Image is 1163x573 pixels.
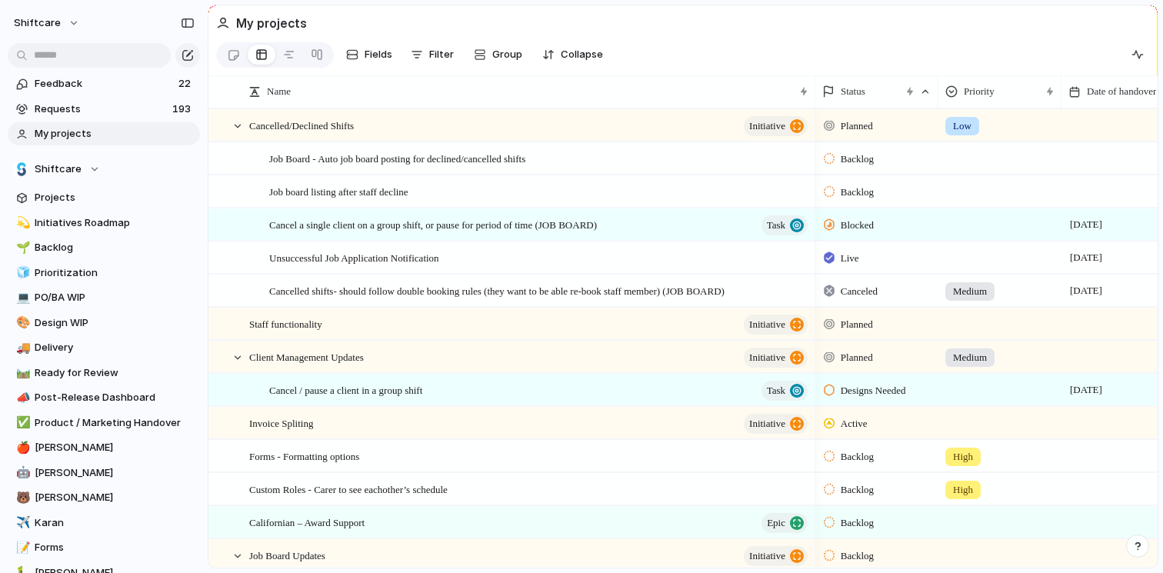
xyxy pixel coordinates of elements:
span: [DATE] [1066,215,1106,234]
span: Forms - Formatting options [249,447,359,465]
a: Feedback22 [8,72,200,95]
button: 💫 [14,215,29,231]
span: Planned [841,350,873,365]
div: 📝 [16,539,27,557]
span: Priority [964,84,995,99]
span: Canceled [841,284,878,299]
a: ✅Product / Marketing Handover [8,411,200,435]
span: Post-Release Dashboard [35,390,195,405]
div: 🤖[PERSON_NAME] [8,461,200,485]
span: Shiftcare [35,162,82,177]
div: ✅ [16,414,27,431]
span: [DATE] [1066,248,1106,267]
div: 💻 [16,289,27,307]
a: 🧊Prioritization [8,262,200,285]
button: shiftcare [7,11,88,35]
span: Task [767,215,785,236]
span: Cancelled/Declined Shifts [249,116,354,134]
a: My projects [8,122,200,145]
button: Task [761,381,808,401]
button: initiative [744,348,808,368]
div: 🧊 [16,264,27,282]
span: Planned [841,317,873,332]
span: Date of handover [1087,84,1156,99]
span: Backlog [841,548,874,564]
span: Cancel a single client on a group shift, or pause for period of time (JOB BOARD) [269,215,597,233]
span: High [953,482,973,498]
a: 🍎[PERSON_NAME] [8,436,200,459]
div: 🌱 [16,239,27,257]
button: Fields [340,42,398,67]
span: Backlog [841,449,874,465]
a: 🚚Delivery [8,336,200,359]
h2: My projects [236,14,307,32]
span: Low [953,118,971,134]
span: Collapse [561,47,603,62]
span: Medium [953,350,987,365]
span: Backlog [841,515,874,531]
span: Medium [953,284,987,299]
div: 🤖 [16,464,27,481]
div: ✈️Karan [8,511,200,535]
span: Invoice Spliting [249,414,313,431]
span: Name [267,84,291,99]
span: [DATE] [1066,381,1106,399]
span: Feedback [35,76,174,92]
span: Ready for Review [35,365,195,381]
a: Requests193 [8,98,200,121]
button: initiative [744,414,808,434]
a: 🛤️Ready for Review [8,361,200,385]
div: 💻PO/BA WIP [8,286,200,309]
button: 🐻 [14,490,29,505]
span: Backlog [841,482,874,498]
a: 🌱Backlog [8,236,200,259]
button: initiative [744,116,808,136]
span: Task [767,380,785,401]
span: Staff functionality [249,315,322,332]
span: Job Board - Auto job board posting for declined/cancelled shifts [269,149,525,167]
span: [PERSON_NAME] [35,440,195,455]
button: 🧊 [14,265,29,281]
button: ✅ [14,415,29,431]
span: Cancelled shifts- should follow double booking rules (they want to be able re-book staff member) ... [269,282,725,299]
button: 🚚 [14,340,29,355]
div: 📣Post-Release Dashboard [8,386,200,409]
span: Backlog [841,185,874,200]
button: 🍎 [14,440,29,455]
div: 📣 [16,389,27,407]
span: Live [841,251,859,266]
span: Designs Needed [841,383,906,398]
a: 💫Initiatives Roadmap [8,212,200,235]
span: Forms [35,540,195,555]
span: My projects [35,126,195,142]
span: Delivery [35,340,195,355]
span: initiative [749,115,785,137]
div: 💫 [16,214,27,232]
span: Initiatives Roadmap [35,215,195,231]
div: 🎨Design WIP [8,311,200,335]
div: ✈️ [16,514,27,531]
span: Unsuccessful Job Application Notification [269,248,439,266]
span: Requests [35,102,168,117]
div: 🐻[PERSON_NAME] [8,486,200,509]
span: Epic [767,512,785,534]
a: 📝Forms [8,536,200,559]
span: Job Board Updates [249,546,325,564]
span: Prioritization [35,265,195,281]
button: Task [761,215,808,235]
div: 🎨 [16,314,27,331]
span: Karan [35,515,195,531]
span: initiative [749,545,785,567]
span: [PERSON_NAME] [35,490,195,505]
span: Status [841,84,865,99]
span: Planned [841,118,873,134]
button: Group [466,42,530,67]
